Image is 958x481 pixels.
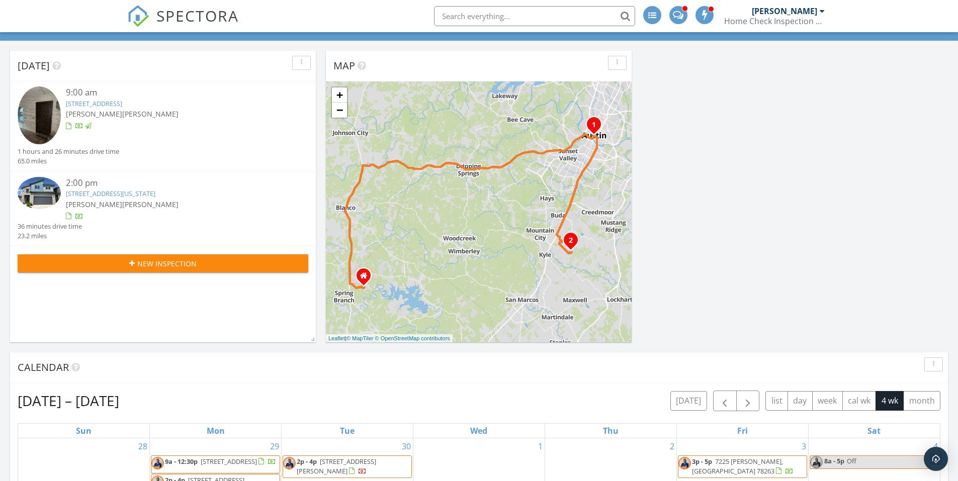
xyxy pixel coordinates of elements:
a: Saturday [865,424,883,438]
input: Search everything... [434,6,635,26]
img: 9503168%2Freports%2F1d31a3a1-1619-4633-ab31-e14babf83d75%2Fcover_photos%2FbX75SVZOhVNy30Mp01Ib%2F... [18,177,61,209]
img: img_7787.jpeg [810,456,823,468]
a: Go to October 4, 2025 [931,438,940,454]
div: | [326,334,453,343]
div: 1009 Fair Way Dr., Spring Branch TX 78070 [364,275,370,281]
a: 3p - 5p 7225 [PERSON_NAME], [GEOGRAPHIC_DATA] 78263 [692,457,794,475]
span: [PERSON_NAME] [66,109,122,119]
button: New Inspection [18,254,308,272]
a: © OpenStreetMap contributors [375,335,450,341]
div: Home Check Inspection Group [724,16,825,26]
a: Zoom out [332,103,347,118]
span: 3p - 5p [692,457,712,466]
div: 36 minutes drive time [18,222,82,231]
a: Wednesday [468,424,489,438]
a: 2:00 pm [STREET_ADDRESS][US_STATE] [PERSON_NAME][PERSON_NAME] 36 minutes drive time 23.2 miles [18,177,308,241]
a: 2p - 4p [STREET_ADDRESS][PERSON_NAME] [297,457,376,475]
span: [STREET_ADDRESS][PERSON_NAME] [297,457,376,475]
a: Go to October 3, 2025 [800,438,808,454]
button: list [765,391,788,411]
button: Previous [713,391,737,411]
span: New Inspection [137,258,197,269]
div: 2:00 pm [66,177,284,189]
button: 4 wk [876,391,904,411]
div: 164 Gazania Rd, Kyle, Texas 78640 [571,240,577,246]
a: Friday [735,424,750,438]
span: Calendar [18,360,69,374]
h2: [DATE] – [DATE] [18,391,119,411]
a: © MapTiler [346,335,374,341]
a: 9a - 12:30p [STREET_ADDRESS] [151,455,280,473]
span: 8a - 5p [824,456,845,468]
span: 2p - 4p [297,457,317,466]
a: Go to September 30, 2025 [400,438,413,454]
span: [DATE] [18,59,50,72]
a: 3p - 5p 7225 [PERSON_NAME], [GEOGRAPHIC_DATA] 78263 [678,455,807,478]
a: Go to September 29, 2025 [268,438,281,454]
span: Map [333,59,355,72]
div: 9:00 am [66,86,284,99]
span: Off [847,456,856,465]
a: [STREET_ADDRESS] [66,99,122,108]
a: Thursday [601,424,621,438]
div: 1 hours and 26 minutes drive time [18,147,119,156]
button: month [903,391,940,411]
div: [PERSON_NAME] [752,6,817,16]
a: 9a - 12:30p [STREET_ADDRESS] [165,457,276,466]
a: 2p - 4p [STREET_ADDRESS][PERSON_NAME] [283,455,412,478]
span: SPECTORA [156,5,239,26]
a: Go to September 28, 2025 [136,438,149,454]
a: Tuesday [338,424,357,438]
div: 505 W 7th St 113, Austin, TX 78701 [594,124,600,130]
div: 23.2 miles [18,231,82,241]
i: 1 [592,122,596,129]
span: [PERSON_NAME] [122,109,179,119]
img: The Best Home Inspection Software - Spectora [127,5,149,27]
img: img_7787.jpeg [283,457,296,469]
button: cal wk [842,391,877,411]
a: SPECTORA [127,14,239,35]
img: 9573043%2Fcover_photos%2FiD4sxe3bDpTVhzJ2kIDz%2Fsmall.jpg [18,86,61,144]
span: [PERSON_NAME] [122,200,179,209]
button: week [812,391,843,411]
button: Next [736,391,760,411]
button: [DATE] [670,391,707,411]
span: 9a - 12:30p [165,457,198,466]
a: Go to October 2, 2025 [668,438,676,454]
div: 65.0 miles [18,156,119,166]
div: Open Intercom Messenger [924,447,948,471]
i: 2 [569,237,573,244]
a: Zoom in [332,87,347,103]
a: Leaflet [328,335,345,341]
a: Monday [205,424,227,438]
span: [STREET_ADDRESS] [201,457,257,466]
a: Go to October 1, 2025 [536,438,545,454]
span: 7225 [PERSON_NAME], [GEOGRAPHIC_DATA] 78263 [692,457,783,475]
img: img_7787.jpeg [151,457,164,469]
a: Sunday [74,424,94,438]
a: [STREET_ADDRESS][US_STATE] [66,189,155,198]
img: img_7787.jpeg [678,457,691,469]
button: day [788,391,813,411]
a: 9:00 am [STREET_ADDRESS] [PERSON_NAME][PERSON_NAME] 1 hours and 26 minutes drive time 65.0 miles [18,86,308,166]
span: [PERSON_NAME] [66,200,122,209]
